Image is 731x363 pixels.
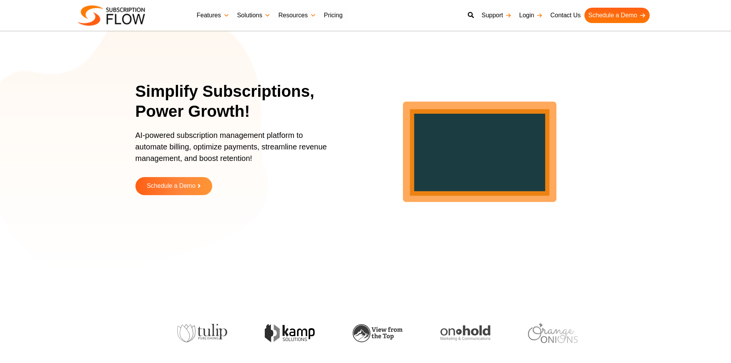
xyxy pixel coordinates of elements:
img: onhold-marketing [441,325,490,341]
img: view-from-the-top [353,324,403,342]
a: Pricing [320,8,347,23]
span: Schedule a Demo [147,183,195,189]
h1: Simplify Subscriptions, Power Growth! [135,81,345,122]
a: Features [193,8,233,23]
a: Contact Us [546,8,584,23]
img: kamp-solution [265,324,315,342]
p: AI-powered subscription management platform to automate billing, optimize payments, streamline re... [135,129,335,172]
a: Resources [274,8,320,23]
img: tulip-publishing [177,324,227,342]
a: Solutions [233,8,275,23]
img: Subscriptionflow [78,5,145,26]
a: Schedule a Demo [135,177,212,195]
img: orange-onions [528,323,578,343]
a: Support [478,8,515,23]
a: Login [515,8,546,23]
a: Schedule a Demo [584,8,649,23]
